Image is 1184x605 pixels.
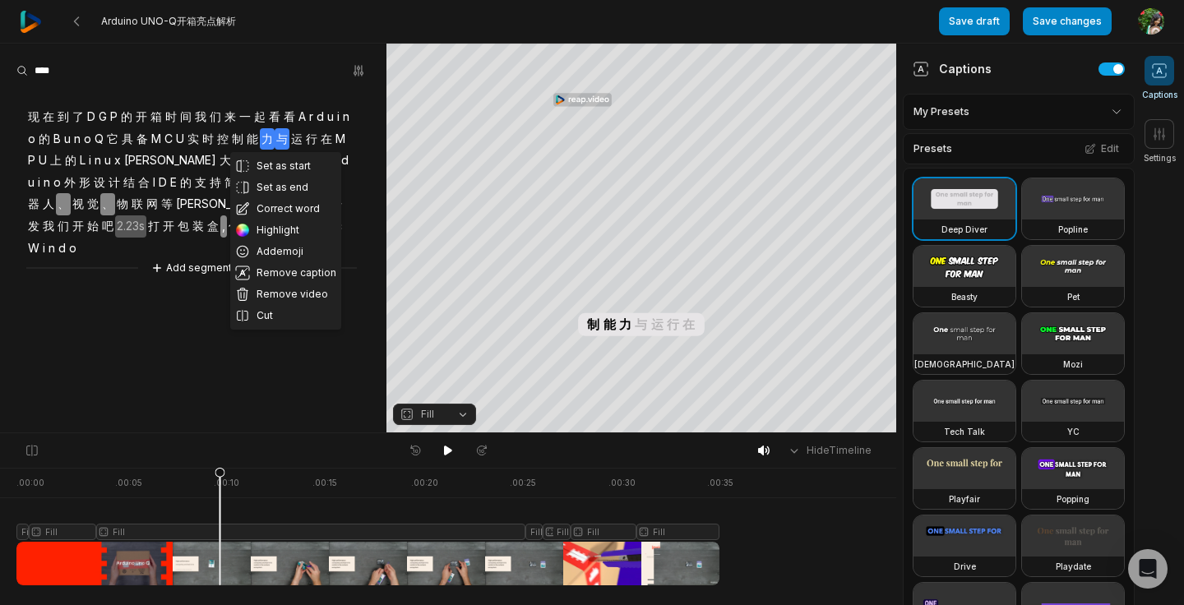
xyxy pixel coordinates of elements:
span: 包 [176,215,191,238]
span: Fill [421,407,434,422]
h3: Deep Diver [941,223,987,236]
span: 吧 [100,215,115,238]
div: . 00:35 [707,477,733,489]
span: 们 [208,106,223,128]
span: 它 [105,128,120,150]
span: L [78,150,87,172]
span: 力 [260,128,275,150]
span: 我 [41,215,56,238]
span: 外 [62,172,77,194]
span: B [52,128,62,150]
span: 能 [245,128,260,150]
span: 行 [304,128,319,150]
span: 装 [191,215,206,238]
span: 的 [178,172,193,194]
span: I [151,172,157,194]
span: , [220,215,227,238]
span: 视 [71,193,86,215]
span: A [297,106,308,128]
span: 与 [275,128,289,150]
span: M [150,128,163,150]
span: 起 [252,106,267,128]
div: Open Intercom Messenger [1128,549,1168,589]
span: 打 [146,215,161,238]
span: 设 [92,172,107,194]
span: Q [93,128,105,150]
button: HideTimeline [782,438,876,463]
span: 发 [26,215,41,238]
span: 人 [41,193,56,215]
button: Captions [1142,56,1177,101]
span: [PERSON_NAME] [174,193,270,215]
span: G [97,106,109,128]
span: E [169,172,178,194]
span: 的 [63,150,78,172]
span: 来 [223,106,238,128]
h3: YC [1067,425,1080,438]
span: n [42,172,52,194]
span: U [174,128,186,150]
span: 等 [160,193,174,215]
span: M [334,128,347,150]
h3: Playfair [949,492,980,506]
span: W [26,238,41,260]
button: Highlight [230,219,341,241]
span: 间 [178,106,193,128]
span: 计 [107,172,122,194]
span: 简 [223,172,238,194]
span: i [41,238,47,260]
span: 能 [247,150,262,172]
button: Set as end [230,177,341,198]
span: n [47,238,57,260]
span: n [93,150,103,172]
span: D [157,172,169,194]
span: 的 [37,128,52,150]
span: n [341,106,351,128]
span: o [52,172,62,194]
span: P [109,106,119,128]
button: Set as start [230,155,341,177]
span: 盒 [206,215,220,238]
h3: [DEMOGRAPHIC_DATA] [914,358,1015,371]
span: 到 [56,106,71,128]
span: 实 [186,128,201,150]
button: Remove caption [230,262,341,284]
span: Captions [1142,89,1177,101]
span: 开 [71,215,86,238]
h3: Beasty [951,290,978,303]
span: i [87,150,93,172]
button: Add segment [148,259,235,277]
div: Presets [903,133,1135,164]
span: 、 [56,193,71,215]
span: d [340,150,350,172]
span: o [82,128,93,150]
span: 看 [282,106,297,128]
span: i [335,106,341,128]
button: Cut [230,305,341,326]
span: 支 [193,172,208,194]
h3: Tech Talk [944,425,985,438]
span: Arduino UNO-Q开箱亮点解析 [101,15,236,28]
span: 时 [201,128,215,150]
span: i [36,172,42,194]
span: 一 [238,106,252,128]
h3: Drive [954,560,976,573]
span: r [332,150,340,172]
h3: Popping [1057,492,1089,506]
span: u [26,172,36,194]
button: Correct word [230,198,341,219]
span: 联 [130,193,145,215]
span: 控 [215,128,230,150]
span: u [62,128,72,150]
button: Fill [393,404,476,425]
span: 以 [262,150,277,172]
span: 开 [134,106,149,128]
button: Addemoji [230,241,341,262]
span: C [163,128,174,150]
span: 我 [193,106,208,128]
span: 备 [135,128,150,150]
img: color_wheel.png [235,223,250,238]
span: A [321,150,332,172]
span: u [326,106,335,128]
span: U [37,150,49,172]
